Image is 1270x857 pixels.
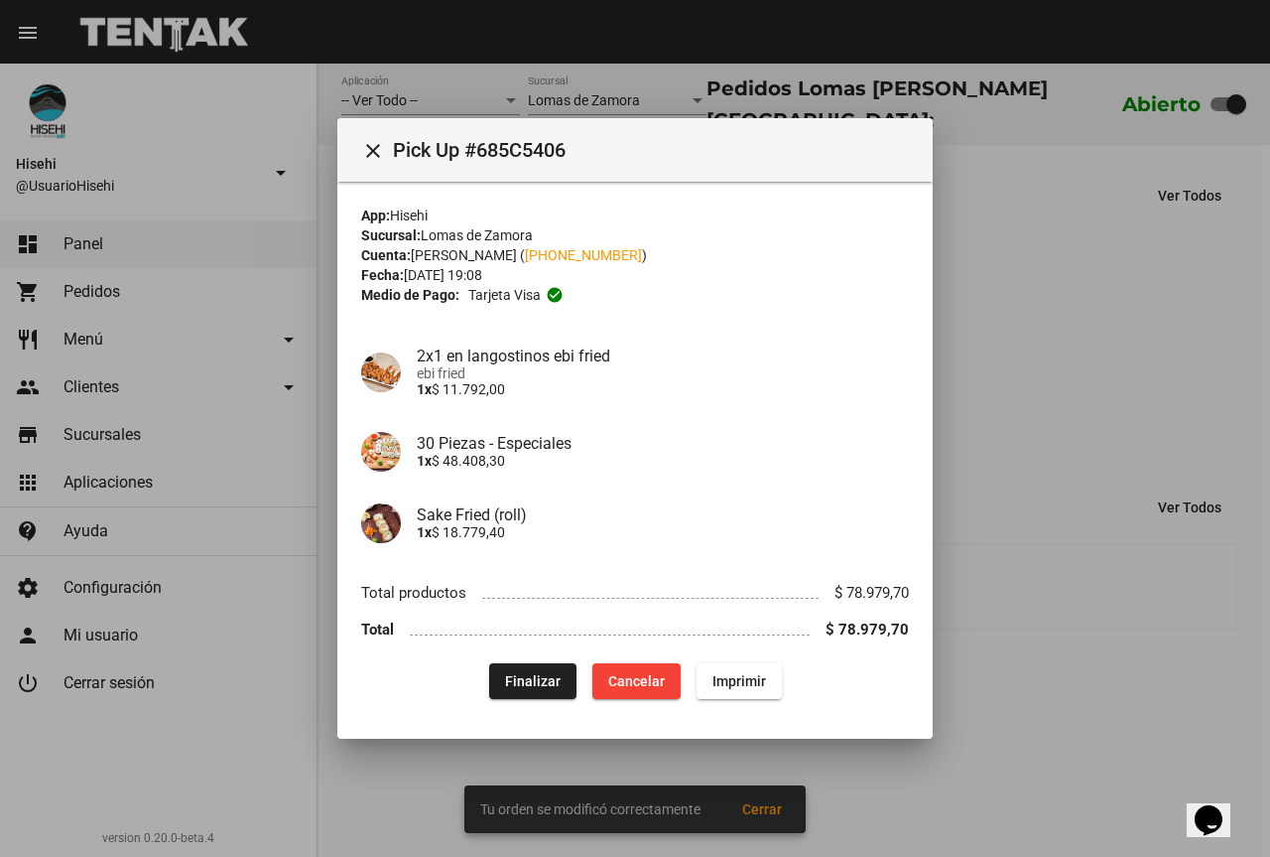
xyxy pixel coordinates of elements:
span: Pick Up #685C5406 [393,134,917,166]
span: Finalizar [505,673,561,689]
span: Tarjeta visa [468,285,541,305]
img: a4e4c267-8c7b-41ad-b208-52e7ad8c0c71.jpg [361,432,401,472]
img: c826c743-096c-43ee-8081-4052b10bed48.jpg [361,503,401,543]
strong: Fecha: [361,267,404,283]
b: 1x [417,381,432,397]
strong: Medio de Pago: [361,285,459,305]
strong: App: [361,208,390,223]
button: Imprimir [697,663,782,699]
div: Hisehi [361,206,909,225]
p: $ 48.408,30 [417,453,909,469]
mat-icon: check_circle [546,286,564,304]
mat-icon: Cerrar [361,139,385,163]
li: Total $ 78.979,70 [361,612,909,648]
div: [DATE] 19:08 [361,265,909,285]
span: ebi fried [417,365,909,381]
strong: Cuenta: [361,247,411,263]
iframe: chat widget [1187,778,1250,837]
h4: 2x1 en langostinos ebi fried [417,347,909,365]
button: Cancelar [592,663,681,699]
p: $ 11.792,00 [417,381,909,397]
button: Cerrar [353,130,393,170]
div: [PERSON_NAME] ( ) [361,245,909,265]
p: $ 18.779,40 [417,524,909,540]
h4: 30 Piezas - Especiales [417,434,909,453]
span: Cancelar [608,673,665,689]
b: 1x [417,524,432,540]
b: 1x [417,453,432,469]
img: 36ae70a8-0357-4ab6-9c16-037de2f87b50.jpg [361,353,401,392]
li: Total productos $ 78.979,70 [361,575,909,612]
a: [PHONE_NUMBER] [525,247,642,263]
span: Imprimir [712,673,766,689]
button: Finalizar [489,663,576,699]
div: Lomas de Zamora [361,225,909,245]
h4: Sake Fried (roll) [417,505,909,524]
strong: Sucursal: [361,227,421,243]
